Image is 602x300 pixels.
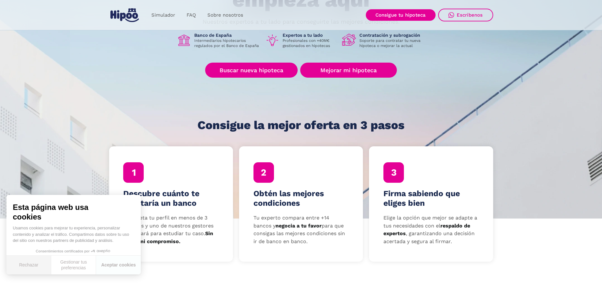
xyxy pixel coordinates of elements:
a: Escríbenos [438,9,493,21]
a: Buscar nueva hipoteca [205,63,298,78]
p: Soporte para contratar tu nueva hipoteca o mejorar la actual [359,38,425,48]
a: Mejorar mi hipoteca [300,63,397,78]
h1: Consigue la mejor oferta en 3 pasos [197,119,405,132]
h1: Banco de España [194,32,260,38]
strong: Sin coste, ni compromiso. [123,230,213,244]
p: Profesionales con +40M€ gestionados en hipotecas [283,38,337,48]
a: home [109,6,140,25]
strong: negocia a tu favor [276,223,322,229]
a: Simulador [146,9,181,21]
div: Escríbenos [457,12,483,18]
p: Completa tu perfil en menos de 3 minutos y uno de nuestros gestores te llamará para estudiar tu c... [123,214,219,246]
h4: Descubre cuánto te prestaría un banco [123,189,219,208]
a: FAQ [181,9,202,21]
p: Elige la opción que mejor se adapte a tus necesidades con el , garantizando una decisión acertada... [383,214,479,246]
p: Tu experto compara entre +14 bancos y para que consigas las mejores condiciones sin ir de banco e... [253,214,349,246]
h4: Obtén las mejores condiciones [253,189,349,208]
h4: Firma sabiendo que eliges bien [383,189,479,208]
h1: Expertos a tu lado [283,32,337,38]
a: Sobre nosotros [202,9,249,21]
h1: Contratación y subrogación [359,32,425,38]
p: Intermediarios hipotecarios regulados por el Banco de España [194,38,260,48]
a: Consigue tu hipoteca [366,9,436,21]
